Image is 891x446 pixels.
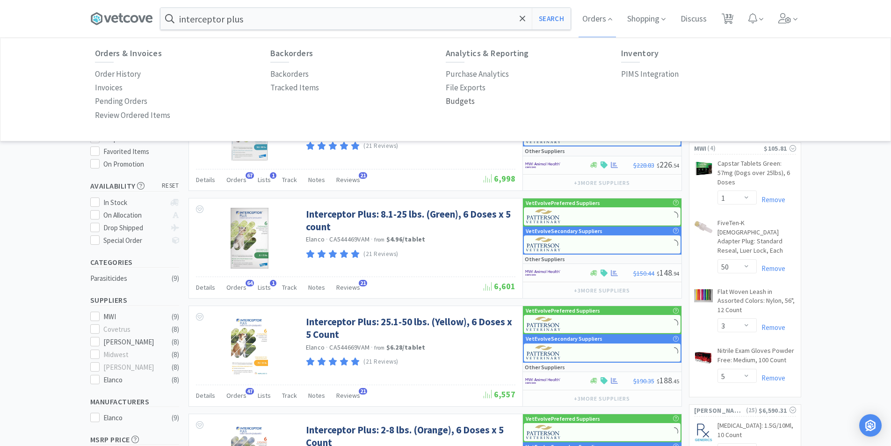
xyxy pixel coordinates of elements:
span: 21 [359,172,367,179]
a: Capstar Tablets Green: 57mg (Dogs over 25lbs), 6 Doses [717,159,796,190]
img: f6b2451649754179b5b4e0c70c3f7cb0_2.png [525,266,560,280]
span: CA544669VAM [329,343,369,351]
span: . 54 [672,162,679,169]
span: 6,998 [484,173,515,184]
h5: Manufacturers [90,396,179,407]
h5: Availability [90,181,179,191]
div: In Stock [103,197,166,208]
p: Other Suppliers [525,255,565,263]
h6: Analytics & Reporting [446,49,621,58]
div: ( 9 ) [172,273,179,284]
span: Orders [226,391,246,400]
div: Favorited Items [103,146,179,157]
a: Remove [757,264,785,273]
p: (21 Reviews) [363,357,398,367]
a: Pending Orders [95,95,147,108]
div: Elanco [103,374,161,386]
div: Parasiticides [90,273,166,284]
p: Review Ordered Items [95,109,170,122]
span: Details [196,175,215,184]
span: CA544469VAM [329,235,369,243]
p: (21 Reviews) [363,141,398,151]
span: $ [657,270,659,277]
span: $ [657,162,659,169]
span: · [371,343,373,351]
span: 67 [246,172,254,179]
div: ( 8 ) [172,349,179,360]
button: +3more suppliers [569,284,634,297]
div: [PERSON_NAME] [103,362,161,373]
a: Elanco [306,235,325,243]
div: [PERSON_NAME] [103,336,161,348]
span: Notes [308,391,325,400]
div: Midwest [103,349,161,360]
span: [PERSON_NAME] [694,405,745,416]
h6: Inventory [621,49,797,58]
div: ( 8 ) [172,324,179,335]
span: · [326,343,328,351]
div: ( 9 ) [172,311,179,322]
p: VetEvolve Secondary Suppliers [526,227,602,235]
h5: MSRP Price [90,434,179,445]
p: Order History [95,68,141,80]
img: f5e969b455434c6296c6d81ef179fa71_3.png [526,237,561,251]
a: FiveTen-K [DEMOGRAPHIC_DATA] Adapter Plug: Standard Reseal, Luer Lock, Each [717,219,796,259]
span: $190.35 [633,377,654,385]
a: [MEDICAL_DATA]: 1.5G/10Ml, 10 Count [717,421,796,443]
a: Backorders [270,67,309,81]
div: Covetrus [103,324,161,335]
span: 47 [246,388,254,395]
a: Invoices [95,81,123,95]
img: f5e969b455434c6296c6d81ef179fa71_3.png [526,425,561,439]
span: Reviews [336,283,360,292]
h6: Backorders [270,49,446,58]
a: File Exports [446,81,485,95]
span: Lists [258,283,271,292]
p: VetEvolve Preferred Suppliers [526,306,600,315]
div: ( 9 ) [172,412,179,424]
img: f6b2451649754179b5b4e0c70c3f7cb0_2.png [525,158,560,172]
span: from [374,344,384,351]
img: cfe9eb8b4443447a9e0c3159329544f8_175965.png [694,161,713,175]
div: Elanco [103,412,161,424]
div: Special Order [103,235,166,246]
p: Other Suppliers [525,363,565,372]
p: (21 Reviews) [363,249,398,259]
span: 1 [270,172,276,179]
span: 226 [657,159,679,170]
a: Remove [757,373,785,382]
span: 188 [657,375,679,386]
img: 677aa923853b48f2beec980cfffa6626_145486.jpeg [231,315,268,376]
p: PIMS Integration [621,68,679,80]
a: Budgets [446,95,475,108]
button: +3more suppliers [569,176,634,190]
img: 4785c04ff2874a36b580cede7202b984_288807.png [694,289,713,303]
a: Flat Woven Leash in Assorted Colors: Nylon, 56", 12 Count [717,287,796,319]
p: Backorders [270,68,309,80]
a: Tracked Items [270,81,319,95]
span: 21 [359,280,367,286]
a: Interceptor Plus: 25.1-50 lbs. (Yellow), 6 Doses x 5 Count [306,315,513,341]
a: Nitrile Exam Gloves Powder Free: Medium, 100 Count [717,346,796,368]
span: . 94 [672,270,679,277]
span: Lists [258,175,271,184]
p: Purchase Analytics [446,68,509,80]
div: On Promotion [103,159,179,170]
span: · [326,235,328,243]
a: Discuss [677,15,710,23]
strong: $6.28 / tablet [386,343,426,351]
span: reset [162,181,179,191]
span: Track [282,283,297,292]
img: a1603b31be4f467a9e3dffdd15722697_486903.png [694,220,713,233]
span: 6,601 [484,281,515,292]
div: MWI [103,311,161,322]
span: Details [196,391,215,400]
a: Remove [757,323,785,332]
span: $150.44 [633,269,654,278]
a: Interceptor Plus: 8.1-25 lbs. (Green), 6 Doses x 5 count [306,208,513,234]
button: Search [532,8,571,29]
span: MWI [694,143,707,154]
